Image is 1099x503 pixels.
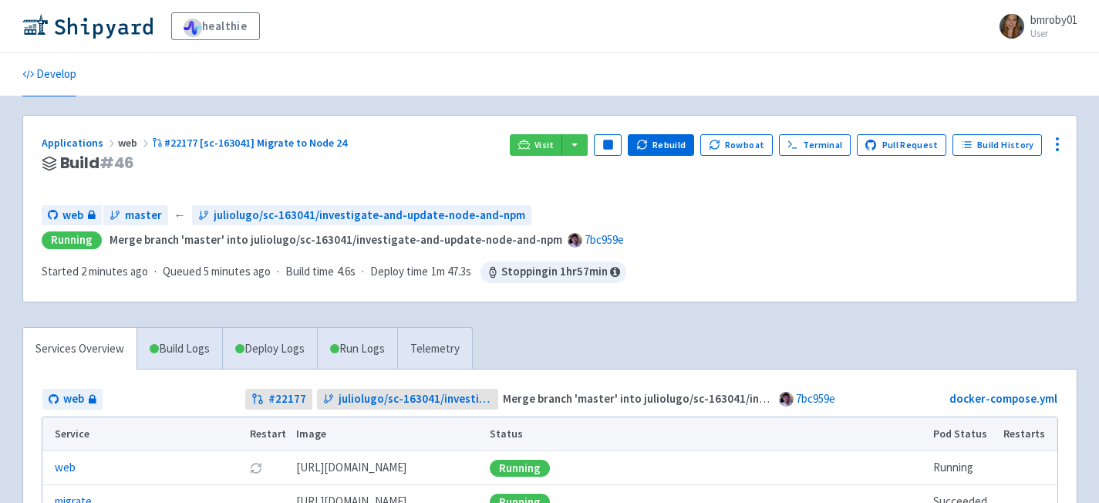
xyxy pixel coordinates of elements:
a: Run Logs [317,328,397,370]
a: juliolugo/sc-163041/investigate-and-update-node-and-npm [192,205,531,226]
span: web [118,136,152,150]
a: Applications [42,136,118,150]
div: Running [42,231,102,249]
span: Deploy time [370,263,428,281]
span: 4.6s [337,263,356,281]
span: Visit [534,139,555,151]
a: web [55,459,76,477]
img: Shipyard logo [22,14,153,39]
div: · · · [42,262,626,283]
th: Restart [245,417,292,451]
th: Status [484,417,928,451]
span: [DOMAIN_NAME][URL] [296,459,406,477]
div: Running [490,460,550,477]
span: master [125,207,162,224]
a: 7bc959e [796,391,835,406]
th: Pod Status [928,417,998,451]
a: Build History [952,134,1042,156]
span: Stopping in 1 hr 57 min [480,262,626,283]
a: Develop [22,53,76,96]
span: web [63,390,84,408]
td: Running [928,451,998,485]
a: #22177 [sc-163041] Migrate to Node 24 [152,136,350,150]
a: Deploy Logs [222,328,317,370]
span: Build [60,154,135,172]
time: 2 minutes ago [81,264,148,279]
time: 5 minutes ago [204,264,271,279]
strong: Merge branch 'master' into juliolugo/sc-163041/investigate-and-update-node-and-npm [503,391,956,406]
a: healthie [171,12,260,40]
span: Started [42,264,148,279]
span: bmroby01 [1030,12,1077,27]
button: Rebuild [628,134,694,156]
span: 1m 47.3s [431,263,471,281]
a: bmroby01 User [990,14,1077,39]
a: juliolugo/sc-163041/investigate-and-update-node-and-npm [317,389,498,410]
a: 7bc959e [585,232,624,247]
a: Terminal [779,134,851,156]
th: Service [42,417,245,451]
span: Queued [163,264,271,279]
span: juliolugo/sc-163041/investigate-and-update-node-and-npm [214,207,525,224]
a: Pull Request [857,134,947,156]
button: Pause [594,134,622,156]
span: # 46 [99,152,135,174]
a: docker-compose.yml [949,391,1057,406]
small: User [1030,29,1077,39]
span: web [62,207,83,224]
button: Restart pod [250,462,262,474]
a: Telemetry [397,328,472,370]
th: Image [291,417,484,451]
a: #22177 [245,389,312,410]
button: Rowboat [700,134,773,156]
span: Build time [285,263,334,281]
span: ← [174,207,186,224]
a: Visit [510,134,562,156]
strong: # 22177 [268,390,306,408]
th: Restarts [998,417,1057,451]
strong: Merge branch 'master' into juliolugo/sc-163041/investigate-and-update-node-and-npm [110,232,562,247]
span: juliolugo/sc-163041/investigate-and-update-node-and-npm [339,390,492,408]
a: Services Overview [23,328,137,370]
a: web [42,389,103,410]
a: Build Logs [137,328,222,370]
a: web [42,205,102,226]
a: master [103,205,168,226]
